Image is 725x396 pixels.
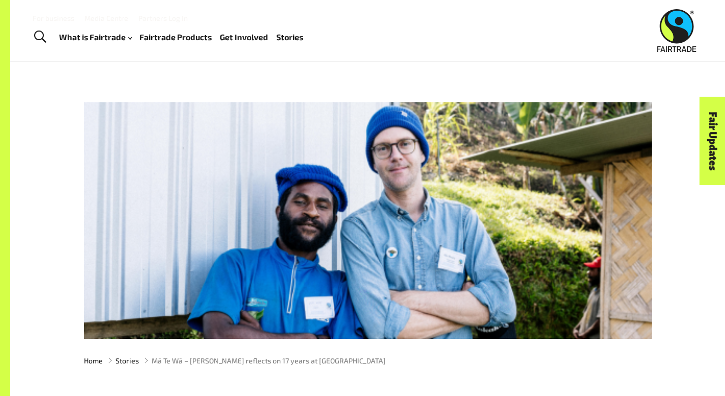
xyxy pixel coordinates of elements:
a: Media Centre [84,14,128,22]
img: Fairtrade Australia New Zealand logo [657,9,697,52]
a: Get Involved [220,30,268,45]
a: Stories [276,30,303,45]
a: Toggle Search [27,24,52,50]
span: Mā Te Wā – [PERSON_NAME] reflects on 17 years at [GEOGRAPHIC_DATA] [152,355,386,366]
a: Fairtrade Products [139,30,212,45]
a: Partners Log In [138,14,188,22]
a: Stories [115,355,139,366]
a: Home [84,355,103,366]
a: For business [33,14,74,22]
a: What is Fairtrade [59,30,132,45]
